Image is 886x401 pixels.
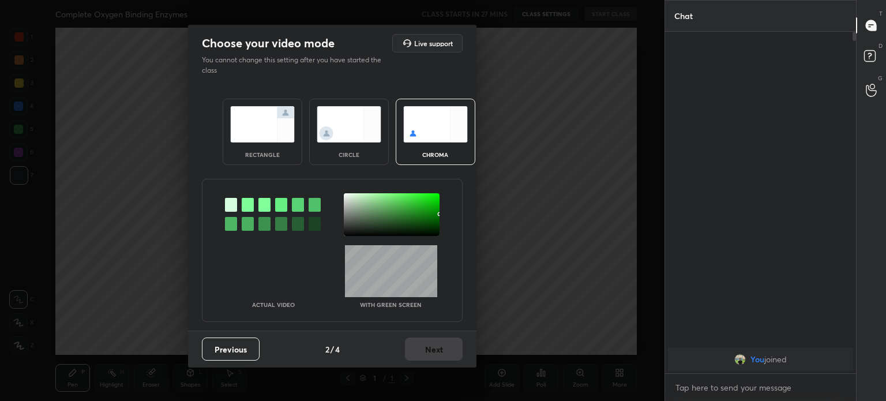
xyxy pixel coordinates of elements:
img: circleScreenIcon.acc0effb.svg [317,106,381,143]
div: circle [326,152,372,158]
h2: Choose your video mode [202,36,335,51]
p: Chat [665,1,702,31]
h5: Live support [414,40,453,47]
p: D [879,42,883,50]
h4: 4 [335,343,340,355]
p: T [879,9,883,18]
p: Actual Video [252,302,295,308]
h4: 2 [325,343,329,355]
p: You cannot change this setting after you have started the class [202,55,389,76]
div: rectangle [239,152,286,158]
img: normalScreenIcon.ae25ed63.svg [230,106,295,143]
img: 2782fdca8abe4be7a832ca4e3fcd32a4.jpg [734,354,746,365]
h4: / [331,343,334,355]
span: You [750,355,764,364]
p: G [878,74,883,83]
button: Previous [202,338,260,361]
div: grid [665,346,856,373]
p: With green screen [360,302,422,308]
span: joined [764,355,787,364]
div: chroma [412,152,459,158]
img: chromaScreenIcon.c19ab0a0.svg [403,106,468,143]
